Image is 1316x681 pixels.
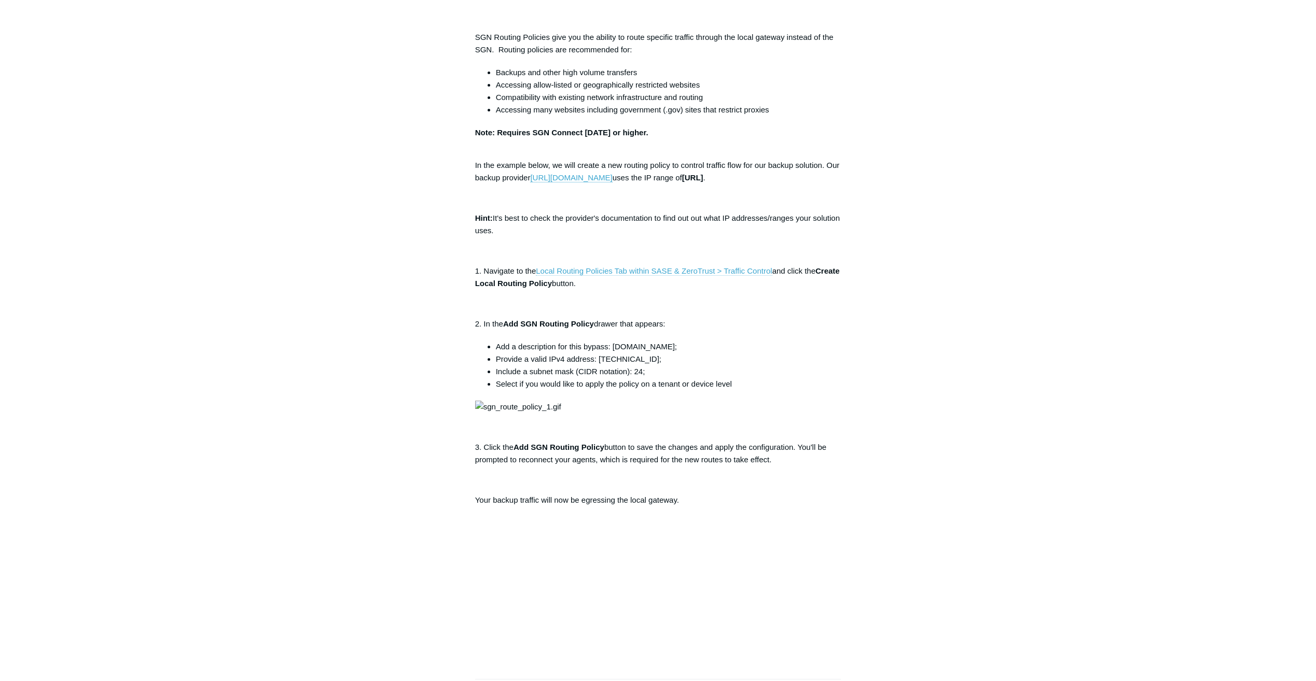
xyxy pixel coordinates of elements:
[530,173,612,182] span: [URL][DOMAIN_NAME]
[496,91,841,104] li: Compatibility with existing network infrastructure and routing
[496,367,645,376] span: Include a subnet mask (CIDR notation): 24;
[475,128,648,137] strong: Note: Requires SGN Connect [DATE] or higher.
[496,354,661,363] span: Provide a valid IPv4 address: [TECHNICAL_ID];
[475,319,503,328] span: 2. In the
[682,173,703,182] span: [URL]
[475,495,679,504] span: Your backup traffic will now be egressing the local gateway.
[496,342,677,351] span: Add a description for this bypass: [DOMAIN_NAME];
[594,319,666,328] span: drawer that appears:
[496,66,841,79] li: Backups and other high volume transfers
[503,319,594,328] span: Add SGN Routing Policy
[496,79,841,91] li: Accessing allow-listed or geographically restricted websites
[514,443,604,451] span: Add SGN Routing Policy
[496,104,841,116] li: Accessing many websites including government (.gov) sites that restrict proxies
[530,173,612,182] a: [URL][DOMAIN_NAME]
[475,214,493,222] span: Hint:
[703,173,705,182] span: .
[496,379,732,388] span: Select if you would like to apply the policy on a tenant or device level
[475,443,826,464] span: button to save the changes and apply the configuration. You'll be prompted to reconnect your agen...
[475,266,536,275] span: 1. Navigate to the
[475,31,841,56] p: SGN Routing Policies give you the ability to route specific traffic through the local gateway ins...
[475,214,840,235] span: It's best to check the provider's documentation to find out out what IP addresses/ranges your sol...
[536,266,772,276] a: Local Routing Policies Tab within SASE & ZeroTrust > Traffic Control
[475,266,840,288] span: Create Local Routing Policy
[613,173,682,182] span: uses the IP range of
[475,401,561,413] img: sgn_route_policy_1.gif
[772,266,815,275] span: and click the
[475,443,514,451] span: 3. Click the
[552,279,576,288] span: button.
[475,161,840,182] span: In the example below, we will create a new routing policy to control traffic flow for our backup ...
